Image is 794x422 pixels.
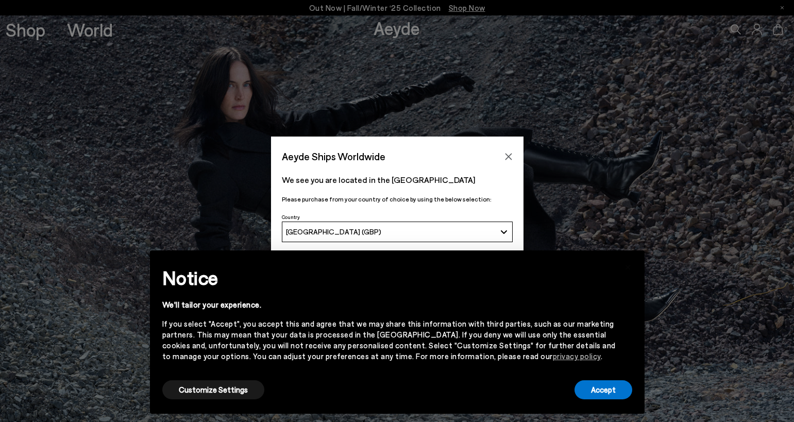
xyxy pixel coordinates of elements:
button: Close [501,149,516,164]
span: [GEOGRAPHIC_DATA] (GBP) [286,227,381,236]
button: Customize Settings [162,380,264,399]
button: Accept [575,380,632,399]
div: If you select "Accept", you accept this and agree that we may share this information with third p... [162,318,616,362]
p: Please purchase from your country of choice by using the below selection: [282,194,513,204]
h2: Notice [162,264,616,291]
button: Close this notice [616,254,640,278]
span: Aeyde Ships Worldwide [282,147,385,165]
a: privacy policy [553,351,601,361]
span: × [624,258,632,273]
span: Country [282,214,300,220]
p: We see you are located in the [GEOGRAPHIC_DATA] [282,174,513,186]
div: We'll tailor your experience. [162,299,616,310]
